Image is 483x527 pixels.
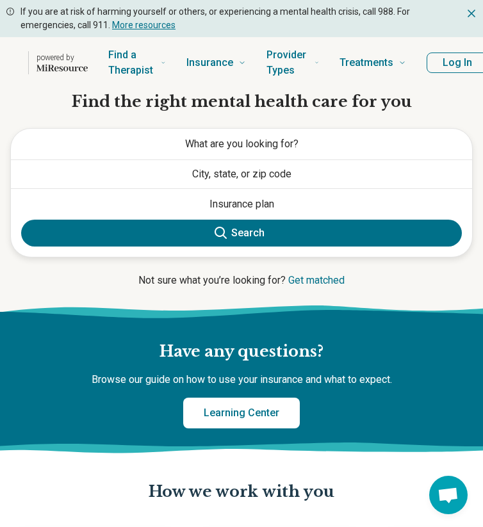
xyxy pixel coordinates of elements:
[20,5,460,32] p: If you are at risk of harming yourself or others, or experiencing a mental health crisis, call 98...
[185,138,299,150] span: What are you looking for?
[186,37,246,88] a: Insurance
[11,160,472,188] button: City, state, or zip code
[10,273,473,288] p: Not sure what you’re looking for?
[186,54,233,72] span: Insurance
[340,54,393,72] span: Treatments
[108,46,156,79] span: Find a Therapist
[15,372,468,387] p: Browse our guide on how to use your insurance and what to expect.
[11,189,472,220] button: Show suggestions
[21,220,462,247] button: Search
[266,46,309,79] span: Provider Types
[288,274,345,286] a: Get matched
[20,42,88,83] a: Home page
[149,481,335,503] p: How we work with you
[112,20,176,30] a: More resources
[465,5,478,20] button: Dismiss
[108,37,166,88] a: Find a Therapist
[340,37,406,88] a: Treatments
[37,53,88,63] p: powered by
[266,37,319,88] a: Provider Types
[11,129,472,159] button: What are you looking for?
[183,398,300,428] a: Learning Center
[429,476,468,514] a: Open chat
[15,341,468,362] h2: Have any questions?
[10,91,473,113] h1: Find the right mental health care for you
